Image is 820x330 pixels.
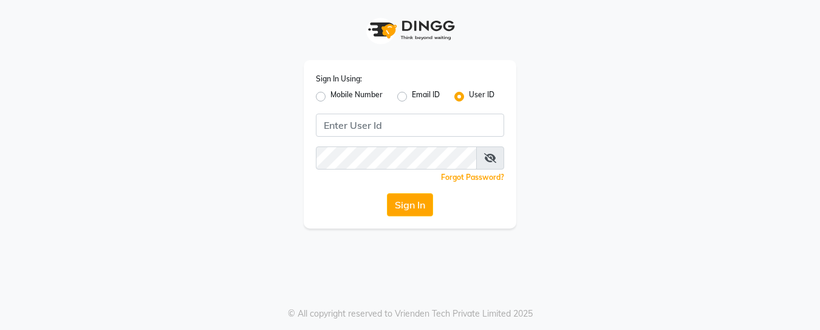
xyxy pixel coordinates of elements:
[387,193,433,216] button: Sign In
[316,114,504,137] input: Username
[412,89,440,104] label: Email ID
[469,89,494,104] label: User ID
[330,89,383,104] label: Mobile Number
[316,146,477,170] input: Username
[316,74,362,84] label: Sign In Using:
[361,12,459,48] img: logo1.svg
[441,173,504,182] a: Forgot Password?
